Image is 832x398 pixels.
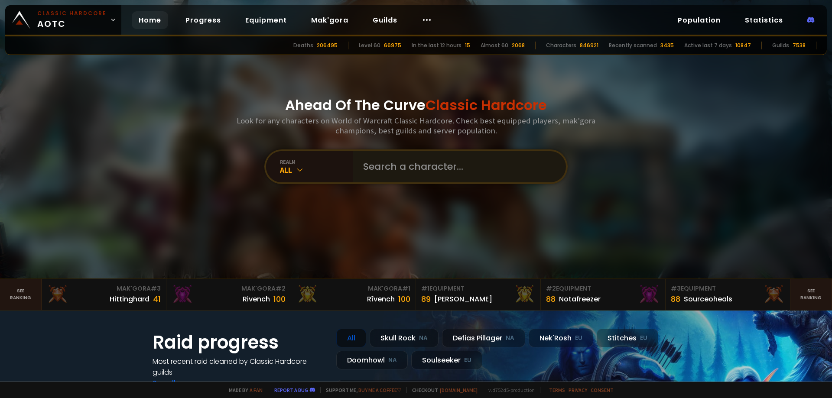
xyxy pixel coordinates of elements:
div: 846921 [580,42,598,49]
a: Report a bug [274,387,308,393]
span: # 2 [276,284,286,293]
a: See all progress [153,378,209,388]
a: Mak'gora [304,11,355,29]
div: 10847 [735,42,751,49]
span: Checkout [406,387,478,393]
div: Active last 7 days [684,42,732,49]
a: Progress [179,11,228,29]
div: Mak'Gora [172,284,286,293]
small: NA [388,356,397,365]
div: 7538 [793,42,806,49]
div: Defias Pillager [442,329,525,347]
small: EU [640,334,647,343]
a: Terms [549,387,565,393]
a: Consent [591,387,614,393]
div: 206495 [317,42,338,49]
div: 41 [153,293,161,305]
a: Privacy [569,387,587,393]
div: 15 [465,42,470,49]
div: Equipment [671,284,785,293]
div: Sourceoheals [684,294,732,304]
input: Search a character... [358,151,556,182]
div: Doomhowl [336,351,408,369]
span: Classic Hardcore [426,95,547,115]
div: 88 [546,293,556,305]
a: Mak'Gora#3Hittinghard41 [42,279,166,310]
div: Level 60 [359,42,380,49]
small: EU [464,356,471,365]
div: Equipment [546,284,660,293]
span: # 3 [671,284,681,293]
div: Guilds [772,42,789,49]
span: Made by [224,387,263,393]
div: 100 [398,293,410,305]
span: Support me, [320,387,401,393]
div: Rîvench [367,294,395,304]
div: 100 [273,293,286,305]
h4: Most recent raid cleaned by Classic Hardcore guilds [153,356,326,378]
a: Home [132,11,168,29]
a: Mak'Gora#1Rîvench100 [291,279,416,310]
div: Equipment [421,284,535,293]
div: 89 [421,293,431,305]
a: #3Equipment88Sourceoheals [666,279,790,310]
a: Population [671,11,728,29]
span: # 1 [402,284,410,293]
h1: Raid progress [153,329,326,356]
a: Guilds [366,11,404,29]
div: In the last 12 hours [412,42,461,49]
div: 2068 [512,42,525,49]
div: [PERSON_NAME] [434,294,492,304]
small: Classic Hardcore [37,10,107,17]
div: Rivench [243,294,270,304]
div: Hittinghard [110,294,149,304]
span: AOTC [37,10,107,30]
a: Buy me a coffee [358,387,401,393]
small: NA [506,334,514,343]
a: Mak'Gora#2Rivench100 [166,279,291,310]
div: Almost 60 [481,42,508,49]
a: Classic HardcoreAOTC [5,5,121,35]
div: Recently scanned [609,42,657,49]
div: 66975 [384,42,401,49]
a: [DOMAIN_NAME] [440,387,478,393]
span: # 2 [546,284,556,293]
a: #2Equipment88Notafreezer [541,279,666,310]
a: #1Equipment89[PERSON_NAME] [416,279,541,310]
div: Mak'Gora [296,284,410,293]
div: Stitches [597,329,658,347]
h3: Look for any characters on World of Warcraft Classic Hardcore. Check best equipped players, mak'g... [233,116,599,136]
small: EU [575,334,582,343]
div: All [336,329,366,347]
div: 3435 [660,42,674,49]
div: Mak'Gora [47,284,161,293]
div: Skull Rock [370,329,439,347]
a: a fan [250,387,263,393]
span: v. d752d5 - production [483,387,535,393]
div: Characters [546,42,576,49]
h1: Ahead Of The Curve [285,95,547,116]
a: Statistics [738,11,790,29]
div: Soulseeker [411,351,482,369]
div: 88 [671,293,680,305]
div: realm [280,159,353,165]
a: Seeranking [790,279,832,310]
div: Nek'Rosh [529,329,593,347]
div: All [280,165,353,175]
span: # 3 [151,284,161,293]
span: # 1 [421,284,429,293]
a: Equipment [238,11,294,29]
div: Notafreezer [559,294,601,304]
small: NA [419,334,428,343]
div: Deaths [293,42,313,49]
